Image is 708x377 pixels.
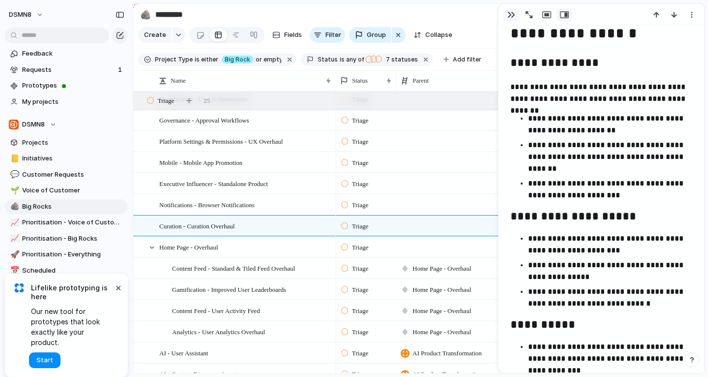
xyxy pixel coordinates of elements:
[225,55,250,64] span: Big Rock
[10,153,17,164] div: 📒
[9,10,31,20] span: DSMN8
[10,249,17,260] div: 🚀
[159,347,208,358] span: AI - User Assistant
[10,169,17,180] div: 💬
[200,55,219,64] span: either
[31,306,113,347] span: Our new tool for prototypes that look exactly like your product.
[22,49,124,59] span: Feedback
[5,167,128,182] a: 💬Customer Requests
[9,218,19,227] button: 📈
[22,97,124,107] span: My projects
[5,199,128,214] a: 🪨Big Rocks
[352,327,368,337] span: Triage
[159,241,218,252] span: Home Page - Overhaul
[425,30,452,40] span: Collapse
[4,7,49,23] button: DSMN8
[22,65,115,75] span: Requests
[352,285,368,295] span: Triage
[352,158,368,168] span: Triage
[10,185,17,196] div: 🌱
[413,327,472,337] span: Home Page - Overhaul
[340,55,345,64] span: is
[22,266,124,276] span: Scheduled
[112,282,124,293] button: Dismiss
[352,137,368,147] span: Triage
[345,55,364,64] span: any of
[9,250,19,259] button: 🚀
[159,157,242,168] span: Mobile - Mobile App Promotion
[5,117,128,132] button: DSMN8
[172,262,295,274] span: Content Feed - Standard & Tiled Feed Overhaul
[171,76,186,86] span: Name
[367,30,386,40] span: Group
[9,266,19,276] button: 📅
[5,151,128,166] a: 📒Initiatives
[144,30,166,40] span: Create
[10,265,17,276] div: 📅
[118,65,124,75] span: 1
[5,215,128,230] a: 📈Prioritisation - Voice of Customer
[383,56,391,63] span: 7
[22,81,124,91] span: Prototypes
[195,55,200,64] span: is
[155,55,193,64] span: Project Type
[29,352,60,368] button: Start
[352,264,368,274] span: Triage
[438,53,487,66] button: Add filter
[22,218,124,227] span: Prioritisation - Voice of Customer
[310,27,345,43] button: Filter
[338,54,366,65] button: isany of
[10,233,17,244] div: 📈
[5,94,128,109] a: My projects
[138,27,171,43] button: Create
[22,234,124,244] span: Prioritisation - Big Rocks
[9,234,19,244] button: 📈
[318,55,338,64] span: Status
[9,202,19,212] button: 🪨
[453,55,481,64] span: Add filter
[22,170,124,180] span: Customer Requests
[5,183,128,198] a: 🌱Voice of Customer
[10,201,17,212] div: 🪨
[352,76,368,86] span: Status
[204,96,210,106] span: 25
[31,283,113,301] span: Lifelike prototyping is here
[172,326,265,337] span: Analytics - User Analytics Overhaul
[5,263,128,278] a: 📅Scheduled
[138,7,153,23] button: 🪨
[140,8,151,21] div: 🪨
[255,55,282,64] span: or empty
[22,202,124,212] span: Big Rocks
[10,217,17,228] div: 📈
[22,154,124,163] span: Initiatives
[352,200,368,210] span: Triage
[5,78,128,93] a: Prototypes
[159,114,249,126] span: Governance - Approval Workflows
[36,355,53,365] span: Start
[159,178,268,189] span: Executive Influencer - Standalone Product
[352,179,368,189] span: Triage
[9,186,19,195] button: 🌱
[22,120,45,129] span: DSMN8
[410,27,456,43] button: Collapse
[22,250,124,259] span: Prioritisation - Everything
[413,306,472,316] span: Home Page - Overhaul
[22,138,124,148] span: Projects
[5,231,128,246] a: 📈Prioritisation - Big Rocks
[268,27,306,43] button: Fields
[352,243,368,252] span: Triage
[159,135,283,147] span: Platform Settings & Permissions - UX Overhaul
[159,220,235,231] span: Curation - Curation Overhaul
[413,348,482,358] span: AI Product Transformation
[159,199,255,210] span: Notifications - Browser Notifications
[193,54,221,65] button: iseither
[172,305,260,316] span: Content Feed - User Activity Feed
[9,170,19,180] button: 💬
